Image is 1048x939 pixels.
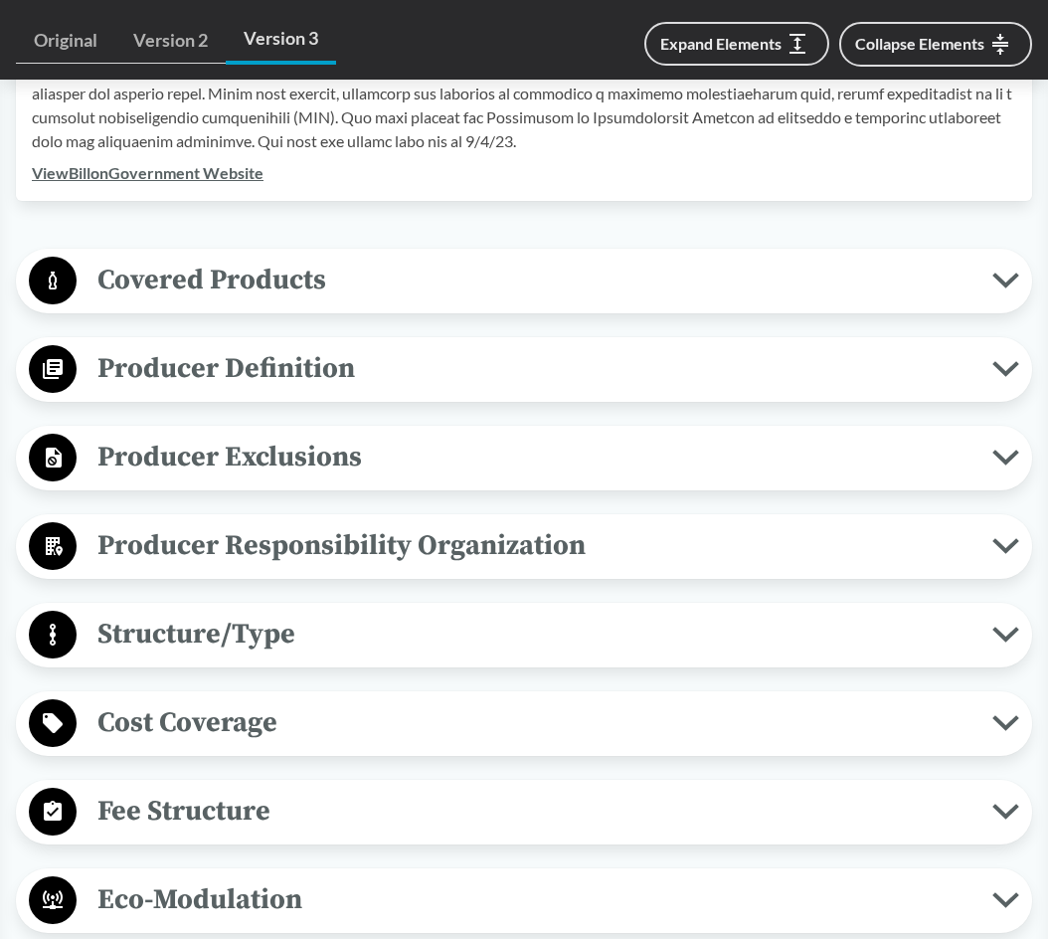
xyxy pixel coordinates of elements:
button: Producer Exclusions [23,433,1025,483]
span: Covered Products [77,258,992,302]
span: Cost Coverage [77,700,992,745]
a: Version 3 [226,16,336,65]
a: Original [16,18,115,64]
button: Eco-Modulation [23,875,1025,926]
span: Producer Responsibility Organization [77,523,992,568]
a: ViewBillonGovernment Website [32,163,263,182]
a: Version 2 [115,18,226,64]
button: Expand Elements [644,22,829,66]
button: Producer Definition [23,344,1025,395]
span: Eco-Modulation [77,877,992,922]
button: Fee Structure [23,787,1025,838]
span: Producer Exclusions [77,435,992,479]
button: Cost Coverage [23,698,1025,749]
button: Structure/Type [23,610,1025,660]
span: Fee Structure [77,789,992,834]
button: Covered Products [23,256,1025,306]
button: Collapse Elements [839,22,1032,67]
span: Structure/Type [77,612,992,657]
button: Producer Responsibility Organization [23,521,1025,572]
span: Producer Definition [77,346,992,391]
